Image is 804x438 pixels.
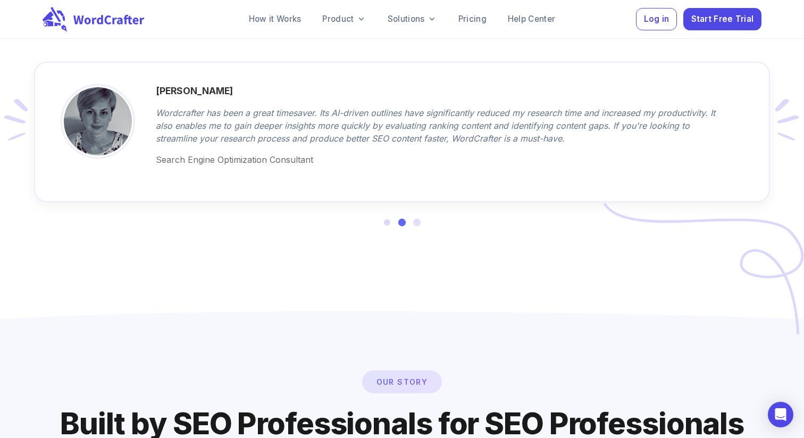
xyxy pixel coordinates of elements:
a: Pricing [450,9,495,30]
div: Open Intercom Messenger [768,402,793,427]
span: Log in [644,12,669,27]
p: Search Engine Optimization Consultant [156,153,723,166]
h4: [PERSON_NAME] [156,84,723,106]
img: Diana Busko [61,84,135,159]
a: Solutions [379,9,446,30]
a: Help Center [499,9,564,30]
button: Log in [636,8,677,31]
p: Wordcrafter has been a great timesaver. Its AI-driven outlines have significantly reduced my rese... [156,106,723,153]
p: Our Story [364,372,441,392]
a: How it Works [240,9,310,30]
button: Start Free Trial [683,8,761,31]
span: Start Free Trial [691,12,754,27]
a: Product [314,9,374,30]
